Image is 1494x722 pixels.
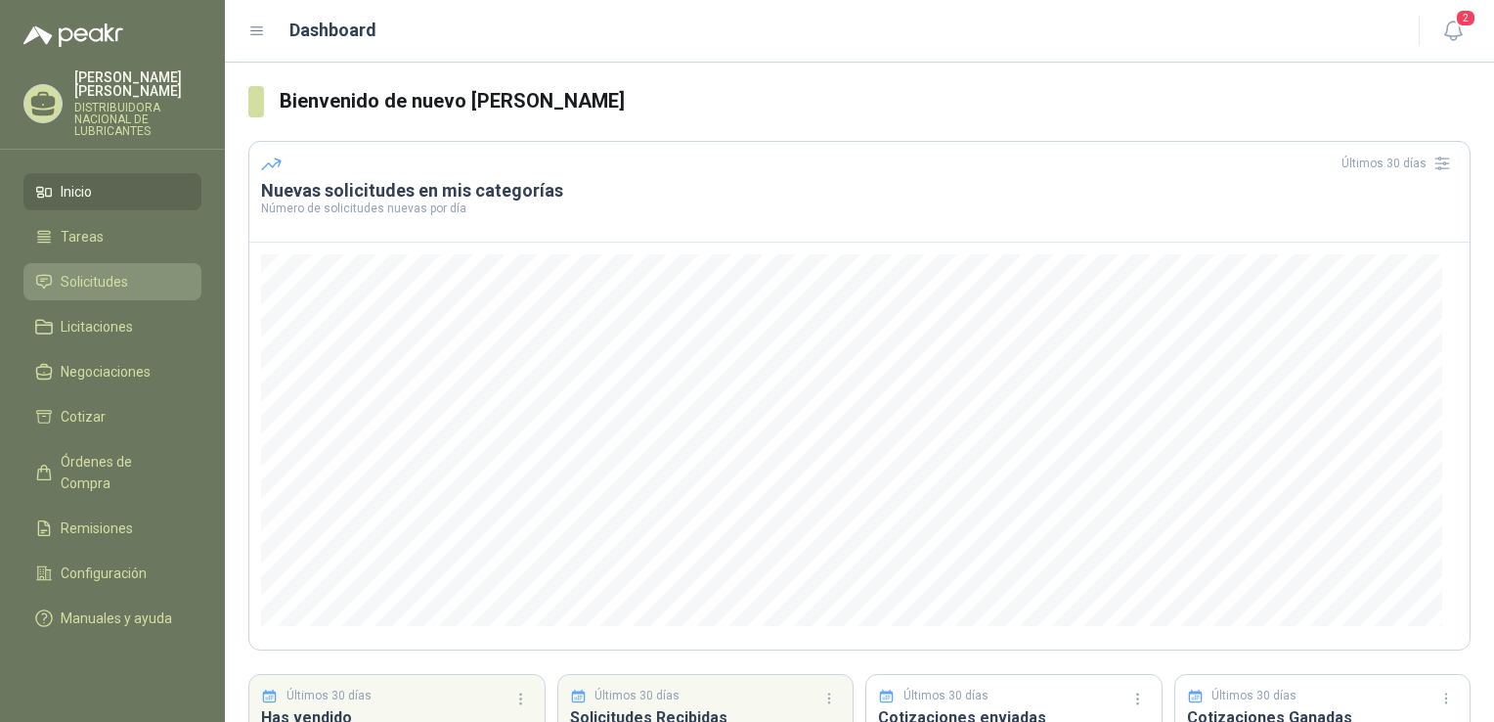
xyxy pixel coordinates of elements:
a: Configuración [23,555,201,592]
span: Inicio [61,181,92,203]
h3: Nuevas solicitudes en mis categorías [261,179,1458,203]
p: Últimos 30 días [1211,687,1296,705]
h1: Dashboard [289,17,376,44]
a: Cotizar [23,398,201,435]
a: Tareas [23,218,201,255]
button: 2 [1435,14,1471,49]
span: Remisiones [61,518,133,539]
h3: Bienvenido de nuevo [PERSON_NAME] [280,86,1471,116]
a: Licitaciones [23,308,201,345]
div: Últimos 30 días [1341,148,1458,179]
span: Negociaciones [61,361,151,383]
p: Últimos 30 días [903,687,989,705]
span: 2 [1455,9,1476,27]
p: Últimos 30 días [594,687,680,705]
img: Logo peakr [23,23,123,47]
p: DISTRIBUIDORA NACIONAL DE LUBRICANTES [74,102,201,137]
p: [PERSON_NAME] [PERSON_NAME] [74,70,201,98]
a: Negociaciones [23,353,201,390]
a: Inicio [23,173,201,210]
a: Solicitudes [23,263,201,300]
a: Órdenes de Compra [23,443,201,502]
a: Remisiones [23,510,201,547]
span: Licitaciones [61,316,133,338]
span: Tareas [61,226,104,248]
span: Cotizar [61,406,106,428]
span: Órdenes de Compra [61,451,183,494]
span: Configuración [61,563,147,584]
p: Número de solicitudes nuevas por día [261,203,1458,214]
p: Últimos 30 días [286,687,372,705]
span: Manuales y ayuda [61,608,172,629]
a: Manuales y ayuda [23,600,201,637]
span: Solicitudes [61,271,128,293]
